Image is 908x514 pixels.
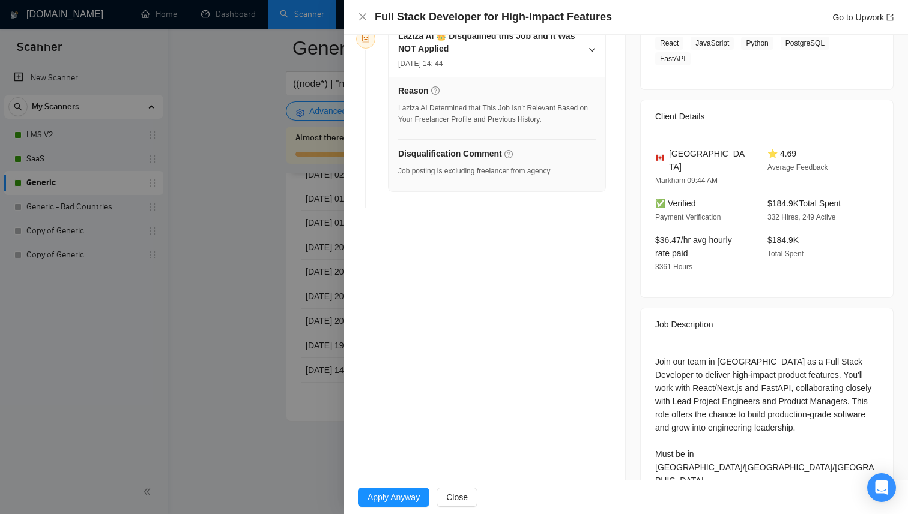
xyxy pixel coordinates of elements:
div: Open Intercom Messenger [867,473,896,502]
span: PostgreSQL [781,37,829,50]
span: ✅ Verified [655,199,696,208]
button: Close [358,12,368,22]
span: Average Feedback [767,163,828,172]
span: 332 Hires, 249 Active [767,213,835,221]
span: $184.9K Total Spent [767,199,841,208]
a: Go to Upworkexport [832,13,894,22]
span: Python [741,37,773,50]
span: close [358,12,368,22]
span: 3361 Hours [655,263,692,271]
div: Job posting is excluding freelancer from agency [398,166,550,177]
span: Markham 09:44 AM [655,176,718,185]
button: Apply Anyway [358,488,429,507]
span: $184.9K [767,235,799,245]
div: Client Details [655,100,879,133]
div: Job Description [655,308,879,341]
h5: Disqualification Comment [398,148,502,160]
span: Payment Verification [655,213,721,221]
button: Close [437,488,477,507]
span: export [886,14,894,21]
span: question-circle [431,86,440,95]
span: $36.47/hr avg hourly rate paid [655,235,732,258]
span: Close [446,491,468,504]
span: [DATE] 14: 44 [398,59,443,68]
img: 🇨🇦 [656,154,664,162]
h5: Laziza AI 👑 Disqualified this Job and It Was NOT Applied [398,30,581,55]
span: FastAPI [655,52,691,65]
span: JavaScript [691,37,734,50]
span: right [589,46,596,53]
span: robot [362,35,370,43]
span: [GEOGRAPHIC_DATA] [669,147,748,173]
h4: Full Stack Developer for High-Impact Features [375,10,612,25]
span: Total Spent [767,250,804,258]
span: Apply Anyway [368,491,420,504]
span: question-circle [504,150,513,158]
span: React [655,37,683,50]
span: ⭐ 4.69 [767,149,796,158]
div: Join our team in [GEOGRAPHIC_DATA] as a Full Stack Developer to deliver high-impact product featu... [655,355,879,487]
h5: Reason [398,85,429,97]
div: Laziza AI Determined that This Job Isn’t Relevant Based on Your Freelancer Profile and Previous H... [398,103,596,125]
